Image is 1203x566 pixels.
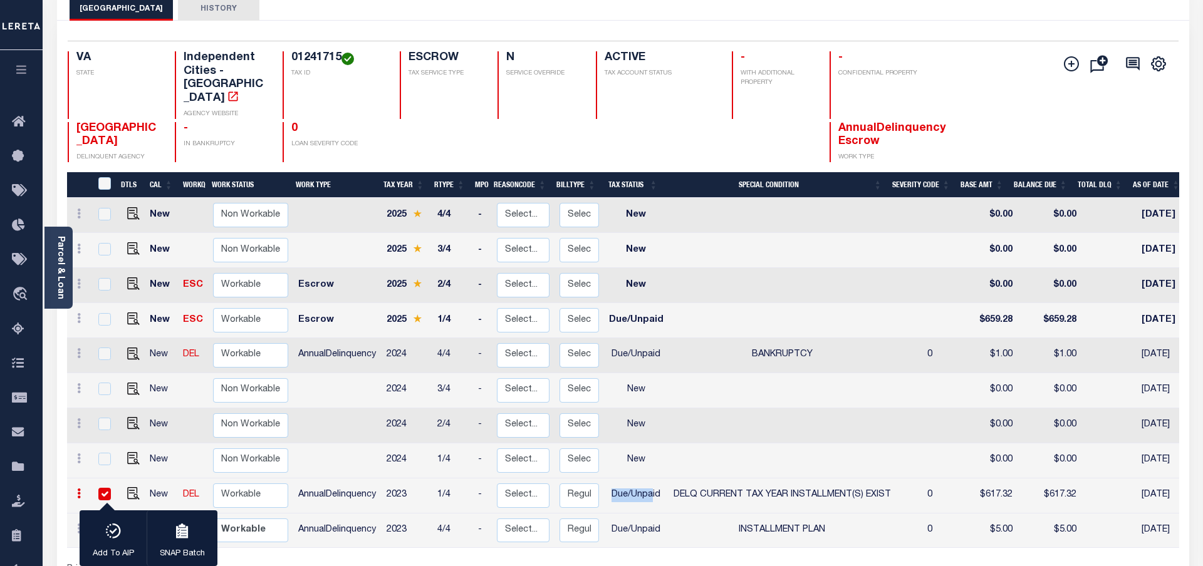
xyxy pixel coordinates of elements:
[432,198,473,233] td: 4/4
[145,233,178,268] td: New
[432,303,473,338] td: 1/4
[409,51,483,65] h4: ESCROW
[291,123,298,134] span: 0
[662,172,887,198] th: Special Condition: activate to sort column ascending
[93,548,134,560] p: Add To AIP
[473,198,492,233] td: -
[382,233,432,268] td: 2025
[432,233,473,268] td: 3/4
[1018,338,1081,373] td: $1.00
[506,69,581,78] p: SERVICE OVERRIDE
[413,210,422,218] img: Star.svg
[604,303,669,338] td: Due/Unpaid
[473,408,492,443] td: -
[1018,443,1081,478] td: $0.00
[378,172,429,198] th: Tax Year: activate to sort column ascending
[838,69,922,78] p: CONFIDENTIAL PROPERTY
[145,338,178,373] td: New
[76,51,160,65] h4: VA
[1128,172,1185,198] th: As of Date: activate to sort column ascending
[382,268,432,303] td: 2025
[604,408,669,443] td: New
[145,172,178,198] th: CAL: activate to sort column ascending
[293,303,382,338] td: Escrow
[382,408,432,443] td: 2024
[413,279,422,287] img: Star.svg
[964,408,1018,443] td: $0.00
[432,268,473,303] td: 2/4
[1018,303,1081,338] td: $659.28
[1018,268,1081,303] td: $0.00
[1018,513,1081,548] td: $5.00
[145,478,178,513] td: New
[838,123,946,148] span: AnnualDelinquency Escrow
[413,244,422,252] img: Star.svg
[1137,373,1194,408] td: [DATE]
[605,69,716,78] p: TAX ACCOUNT STATUS
[1137,443,1194,478] td: [DATE]
[382,303,432,338] td: 2025
[896,513,964,548] td: 0
[896,338,964,373] td: 0
[741,52,745,63] span: -
[293,338,382,373] td: AnnualDelinquency
[964,478,1018,513] td: $617.32
[489,172,551,198] th: ReasonCode: activate to sort column ascending
[291,140,385,149] p: LOAN SEVERITY CODE
[432,373,473,408] td: 3/4
[76,69,160,78] p: STATE
[183,350,199,359] a: DEL
[964,373,1018,408] td: $0.00
[470,172,489,198] th: MPO
[604,338,669,373] td: Due/Unpaid
[1009,172,1073,198] th: Balance Due: activate to sort column ascending
[604,478,669,513] td: Due/Unpaid
[184,123,188,134] span: -
[473,478,492,513] td: -
[964,198,1018,233] td: $0.00
[432,443,473,478] td: 1/4
[964,338,1018,373] td: $1.00
[604,198,669,233] td: New
[473,513,492,548] td: -
[413,314,422,322] img: Star.svg
[91,172,117,198] th: &nbsp;
[964,513,1018,548] td: $5.00
[382,478,432,513] td: 2023
[1073,172,1128,198] th: Total DLQ: activate to sort column ascending
[178,172,207,198] th: WorkQ
[145,408,178,443] td: New
[741,69,815,88] p: WITH ADDITIONAL PROPERTY
[1018,233,1081,268] td: $0.00
[1018,408,1081,443] td: $0.00
[752,350,813,359] span: BANKRUPTCY
[291,51,385,65] h4: 01241715
[473,443,492,478] td: -
[1137,338,1194,373] td: [DATE]
[1018,373,1081,408] td: $0.00
[956,172,1009,198] th: Base Amt: activate to sort column ascending
[1137,478,1194,513] td: [DATE]
[674,490,891,499] span: DELQ CURRENT TAX YEAR INSTALLMENT(S) EXIST
[183,280,203,289] a: ESC
[76,153,160,162] p: DELINQUENT AGENCY
[145,443,178,478] td: New
[473,233,492,268] td: -
[145,303,178,338] td: New
[116,172,145,198] th: DTLS
[382,373,432,408] td: 2024
[604,373,669,408] td: New
[160,548,205,560] p: SNAP Batch
[473,268,492,303] td: -
[601,172,663,198] th: Tax Status: activate to sort column ascending
[1137,233,1194,268] td: [DATE]
[432,338,473,373] td: 4/4
[409,69,483,78] p: TAX SERVICE TYPE
[838,153,922,162] p: WORK TYPE
[739,525,825,534] span: INSTALLMENT PLAN
[605,51,716,65] h4: ACTIVE
[184,110,268,119] p: AGENCY WEBSITE
[964,268,1018,303] td: $0.00
[1137,268,1194,303] td: [DATE]
[964,443,1018,478] td: $0.00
